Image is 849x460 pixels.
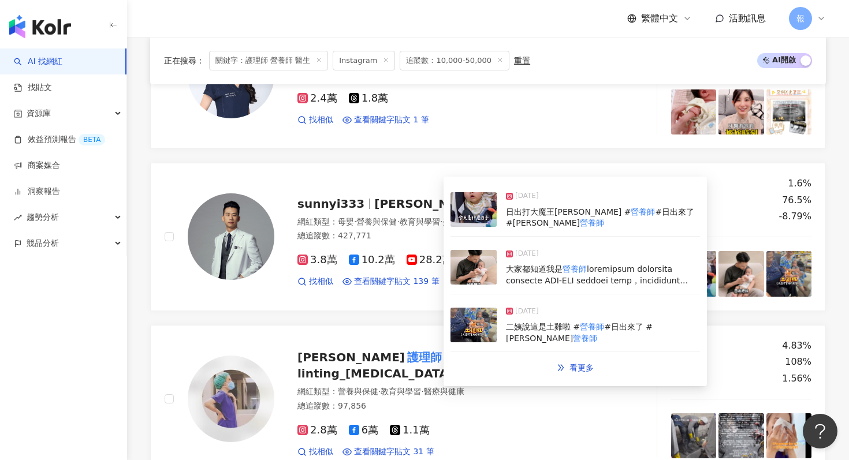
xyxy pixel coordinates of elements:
img: post-image [450,192,497,227]
span: 查看關鍵字貼文 1 筆 [354,114,429,126]
span: 美食 [442,217,459,226]
span: 追蹤數：10,000-50,000 [400,51,509,70]
span: 競品分析 [27,230,59,256]
div: 108% [785,356,811,368]
span: double-right [557,364,565,372]
span: 大家都知道我是 [506,264,563,274]
span: 6萬 [349,424,378,436]
div: 總追蹤數 ： 97,856 [297,401,606,412]
span: 趨勢分析 [27,204,59,230]
mark: 營養師 [563,264,587,274]
span: 查看關鍵字貼文 139 筆 [354,276,440,287]
a: 查看關鍵字貼文 139 筆 [342,276,440,287]
span: 1.8萬 [349,92,389,104]
span: 營養與保健 [338,387,378,396]
mark: 營養師 [631,207,655,216]
span: [DATE] [515,306,539,317]
div: 網紅類型 ： [297,386,606,398]
a: 洞察報告 [14,186,60,197]
span: [DATE] [515,248,539,260]
img: post-image [718,251,764,296]
div: 總追蹤數 ： 427,771 [297,230,606,242]
span: Instagram [333,51,395,70]
mark: 營養師 [580,218,604,227]
span: · [397,217,399,226]
span: 2.8萬 [297,424,337,436]
a: KOL Avatarsunnyi333[PERSON_NAME]營養師網紅類型：母嬰·營養與保健·教育與學習·美食·醫療與健康·食譜總追蹤數：427,7713.8萬10.2萬28.2萬5,703... [150,163,826,311]
span: [PERSON_NAME] [374,197,482,211]
span: 營養與保健 [356,217,397,226]
span: 正在搜尋 ： [164,56,204,65]
a: 找相似 [297,446,333,458]
span: 母嬰 [338,217,354,226]
a: 查看關鍵字貼文 31 筆 [342,446,434,458]
span: 找相似 [309,446,333,458]
span: 關鍵字：護理師 營養師 醫生 [209,51,328,70]
img: post-image [718,89,764,134]
div: 76.5% [782,194,811,207]
img: post-image [671,89,716,134]
span: 3.8萬 [297,254,337,266]
img: KOL Avatar [188,193,274,280]
span: 28.2萬 [407,254,453,266]
mark: 營養師 [573,334,597,343]
a: 查看關鍵字貼文 1 筆 [342,114,429,126]
a: 商案媒合 [14,160,60,171]
span: #日出來了 #[PERSON_NAME] [506,322,653,343]
img: logo [9,15,71,38]
span: 報 [796,12,805,25]
span: 活動訊息 [729,13,766,24]
img: post-image [671,413,716,458]
span: rise [14,214,22,222]
mark: 營養師 [580,322,604,331]
img: post-image [450,308,497,342]
div: 4.83% [782,339,811,352]
img: KOL Avatar [188,356,274,442]
span: [DATE] [515,190,539,202]
div: 重置 [514,56,530,65]
span: · [354,217,356,226]
a: 找相似 [297,114,333,126]
span: 日出打大魔王[PERSON_NAME] # [506,207,631,216]
span: 查看關鍵字貼文 31 筆 [354,446,434,458]
div: 1.6% [788,177,811,190]
a: searchAI 找網紅 [14,56,62,68]
span: 找相似 [309,114,333,126]
span: 繁體中文 [641,12,678,25]
span: · [440,217,442,226]
span: 教育與學習 [381,387,421,396]
span: · [378,387,381,396]
div: 網紅類型 ： [297,216,606,228]
a: 找相似 [297,276,333,287]
mark: 護理師 [405,348,444,366]
img: post-image [766,413,811,458]
img: post-image [450,250,497,285]
span: 1.1萬 [390,424,430,436]
span: 教育與學習 [400,217,440,226]
a: double-right看更多 [545,356,606,379]
span: [PERSON_NAME] [297,350,405,364]
a: 效益預測報告BETA [14,134,105,145]
a: 找貼文 [14,82,52,94]
span: linting_[MEDICAL_DATA] [297,366,453,380]
span: · [421,387,423,396]
div: -8.79% [779,210,811,223]
span: 10.2萬 [349,254,395,266]
span: 二姨說這是土雞啦 # [506,322,580,331]
span: 2.4萬 [297,92,337,104]
span: 找相似 [309,276,333,287]
span: sunnyi333 [297,197,364,211]
span: 看更多 [569,363,594,372]
img: post-image [766,251,811,296]
iframe: Help Scout Beacon - Open [803,414,837,448]
span: 醫療與健康 [424,387,464,396]
span: 資源庫 [27,100,51,126]
img: post-image [766,89,811,134]
div: 1.56% [782,372,811,385]
img: post-image [718,413,764,458]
